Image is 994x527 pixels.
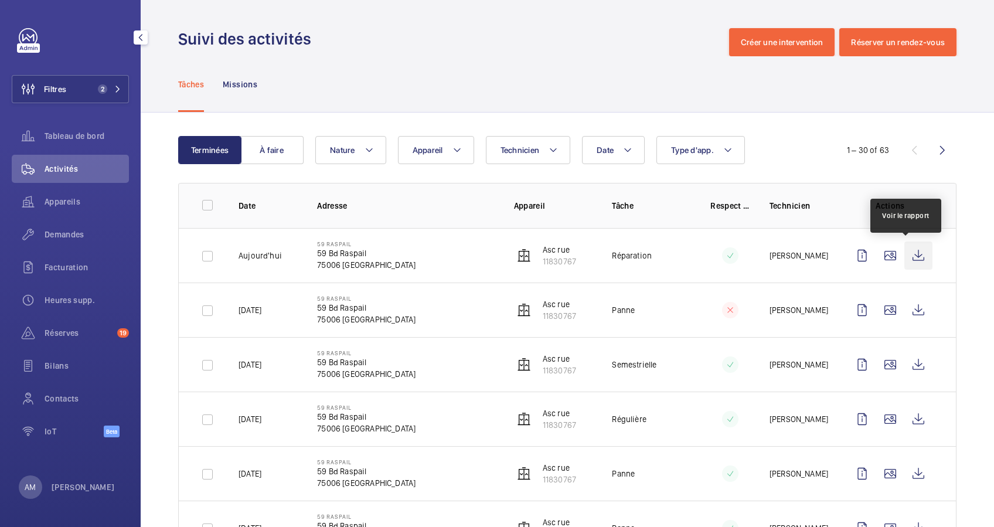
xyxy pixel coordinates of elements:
[12,75,129,103] button: Filtres2
[239,250,282,261] p: Aujourd'hui
[543,353,576,365] p: Asc rue
[770,413,828,425] p: [PERSON_NAME]
[317,423,416,434] p: 75006 [GEOGRAPHIC_DATA]
[178,79,204,90] p: Tâches
[612,468,635,480] p: Panne
[543,310,576,322] p: 11830767
[317,349,416,356] p: 59 Raspail
[239,359,261,370] p: [DATE]
[770,250,828,261] p: [PERSON_NAME]
[45,294,129,306] span: Heures supp.
[582,136,645,164] button: Date
[486,136,571,164] button: Technicien
[514,200,594,212] p: Appareil
[729,28,835,56] button: Créer une intervention
[317,295,416,302] p: 59 Raspail
[317,458,416,465] p: 59 Raspail
[517,303,531,317] img: elevator.svg
[45,426,104,437] span: IoT
[839,28,956,56] button: Réserver un rendez-vous
[117,328,129,338] span: 19
[517,412,531,426] img: elevator.svg
[501,145,540,155] span: Technicien
[597,145,614,155] span: Date
[317,200,495,212] p: Adresse
[612,200,692,212] p: Tâche
[317,465,416,477] p: 59 Bd Raspail
[770,304,828,316] p: [PERSON_NAME]
[45,196,129,208] span: Appareils
[656,136,745,164] button: Type d'app.
[517,249,531,263] img: elevator.svg
[317,259,416,271] p: 75006 [GEOGRAPHIC_DATA]
[612,413,646,425] p: Régulière
[543,462,576,474] p: Asc rue
[239,304,261,316] p: [DATE]
[710,200,751,212] p: Respect délai
[543,419,576,431] p: 11830767
[317,477,416,489] p: 75006 [GEOGRAPHIC_DATA]
[45,229,129,240] span: Demandes
[317,368,416,380] p: 75006 [GEOGRAPHIC_DATA]
[317,302,416,314] p: 59 Bd Raspail
[178,28,318,50] h1: Suivi des activités
[770,468,828,480] p: [PERSON_NAME]
[239,468,261,480] p: [DATE]
[45,327,113,339] span: Réserves
[44,83,66,95] span: Filtres
[398,136,474,164] button: Appareil
[25,481,36,493] p: AM
[239,200,298,212] p: Date
[543,365,576,376] p: 11830767
[330,145,355,155] span: Nature
[543,474,576,485] p: 11830767
[612,304,635,316] p: Panne
[317,411,416,423] p: 59 Bd Raspail
[317,247,416,259] p: 59 Bd Raspail
[770,359,828,370] p: [PERSON_NAME]
[45,393,129,404] span: Contacts
[413,145,443,155] span: Appareil
[848,200,932,212] p: Actions
[882,210,930,221] div: Voir le rapport
[770,200,829,212] p: Technicien
[317,513,416,520] p: 59 Raspail
[45,360,129,372] span: Bilans
[45,130,129,142] span: Tableau de bord
[104,426,120,437] span: Beta
[517,358,531,372] img: elevator.svg
[543,298,576,310] p: Asc rue
[240,136,304,164] button: À faire
[45,163,129,175] span: Activités
[671,145,714,155] span: Type d'app.
[317,314,416,325] p: 75006 [GEOGRAPHIC_DATA]
[178,136,241,164] button: Terminées
[317,240,416,247] p: 59 Raspail
[543,256,576,267] p: 11830767
[98,84,107,94] span: 2
[543,244,576,256] p: Asc rue
[315,136,386,164] button: Nature
[612,250,652,261] p: Réparation
[517,467,531,481] img: elevator.svg
[223,79,257,90] p: Missions
[52,481,115,493] p: [PERSON_NAME]
[239,413,261,425] p: [DATE]
[317,356,416,368] p: 59 Bd Raspail
[45,261,129,273] span: Facturation
[317,404,416,411] p: 59 Raspail
[543,407,576,419] p: Asc rue
[612,359,656,370] p: Semestrielle
[847,144,889,156] div: 1 – 30 of 63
